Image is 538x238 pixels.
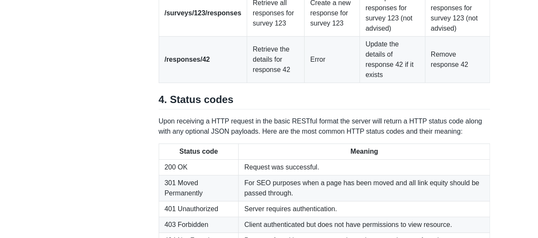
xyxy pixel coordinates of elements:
p: Upon receiving a HTTP request in the basic RESTful format the server will return a HTTP status co... [159,116,490,137]
td: Retrieve the details for response 42 [247,37,305,83]
th: Status code [159,144,239,160]
td: 301 Moved Permanently [159,175,239,201]
strong: /surveys/123/responses [165,9,242,17]
strong: /responses/42 [165,56,210,63]
td: 403 Forbidden [159,217,239,233]
td: 401 Unauthorized [159,201,239,217]
th: Meaning [239,144,490,160]
td: Request was successful. [239,160,490,175]
td: Error [305,37,360,83]
td: For SEO purposes when a page has been moved and all link equity should be passed through. [239,175,490,201]
td: Client authenticated but does not have permissions to view resource. [239,217,490,233]
td: 200 OK [159,160,239,175]
td: Update the details of response 42 if it exists [360,37,425,83]
td: Remove response 42 [425,37,490,83]
td: Server requires authentication. [239,201,490,217]
h2: 4. Status codes [159,93,490,109]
